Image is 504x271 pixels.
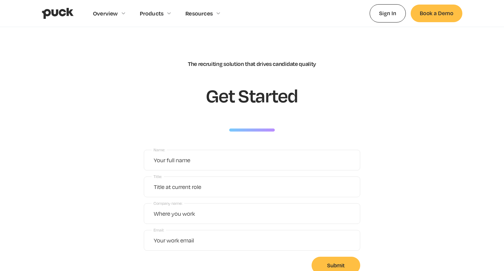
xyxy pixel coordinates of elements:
label: Title: [152,173,164,181]
input: Your work email [144,230,360,251]
a: Book a Demo [411,5,462,22]
label: Company name: [152,199,184,208]
input: Title at current role [144,177,360,197]
div: Products [140,10,164,17]
div: Resources [185,10,213,17]
input: Where you work [144,203,360,224]
h1: Get Started [206,85,298,105]
div: The recruiting solution that drives candidate quality [188,60,316,67]
input: Your full name [144,150,360,170]
div: Overview [93,10,118,17]
label: Email: [152,226,166,234]
label: Name: [152,146,167,154]
a: Sign In [370,4,406,22]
